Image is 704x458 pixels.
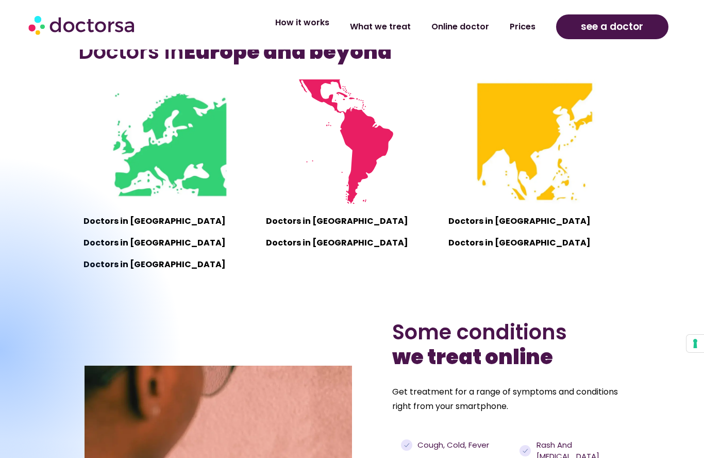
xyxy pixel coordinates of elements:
[448,236,621,250] p: Doctors in [GEOGRAPHIC_DATA]
[392,342,553,371] b: we treat online
[107,79,231,204] img: Mini map of the countries where Doctorsa is available - Europe, UK and Turkey
[266,236,438,250] p: Doctors in [GEOGRAPHIC_DATA]
[340,15,421,39] a: What we treat
[581,19,643,35] span: see a doctor
[556,14,668,39] a: see a doctor
[290,79,414,204] img: Mini map of the countries where Doctorsa is available - Latin America
[473,79,597,204] img: Mini map of the countries where Doctorsa is available - Southeast Asia
[448,214,621,228] p: Doctors in [GEOGRAPHIC_DATA]
[184,37,392,66] b: Europe and beyond
[392,320,619,369] h2: Some conditions
[78,39,626,64] h3: Doctors in
[266,214,438,228] p: Doctors in [GEOGRAPHIC_DATA]
[686,335,704,352] button: Your consent preferences for tracking technologies
[392,385,619,414] p: Get treatment for a range of symptoms and conditions right from your smartphone.
[421,15,499,39] a: Online doctor
[499,15,546,39] a: Prices
[188,15,546,39] nav: Menu
[415,439,489,451] span: Cough, cold, fever
[401,439,514,451] a: Cough, cold, fever
[265,11,340,35] a: How it works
